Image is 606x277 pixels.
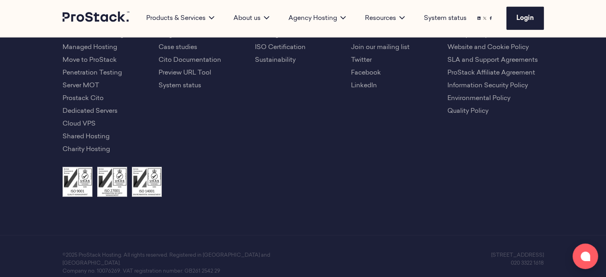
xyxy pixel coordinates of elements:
a: Penetration Testing [63,70,122,76]
a: Move to ProStack [63,57,117,63]
a: System status [159,83,201,89]
a: Quality Policy [447,108,488,114]
a: 020 3322 1618 [511,261,544,266]
p: Company no. 10076269. VAT registration number: GB261 2542 29 [63,267,303,275]
a: Environmental Policy [447,95,510,102]
a: System status [424,14,467,23]
a: Dedicated Servers [63,108,118,114]
a: Login [506,7,544,30]
p: ©2025 ProStack Hosting. All rights reserved. Registered in [GEOGRAPHIC_DATA] and [GEOGRAPHIC_DATA]. [63,251,303,267]
div: About us [224,14,279,23]
button: Open chat window [573,244,598,269]
a: SLA and Support Agreements [447,57,538,63]
a: Twitter [351,57,372,63]
a: Cito Documentation [159,57,221,63]
span: Login [516,15,534,22]
a: LinkedIn [351,83,377,89]
a: ISO Certification [255,44,306,51]
a: Information Security Policy [447,83,528,89]
a: Case studies [159,44,197,51]
div: Resources [355,14,414,23]
a: Cloud VPS [63,121,96,127]
a: ProStack Affiliate Agreement [447,70,535,76]
a: Join our mailing list [351,44,410,51]
div: Products & Services [137,14,224,23]
a: Shared Hosting [63,134,110,140]
a: Website and Cookie Policy [447,44,529,51]
a: Prostack logo [63,12,130,25]
a: Preview URL Tool [159,70,211,76]
a: Managed Hosting [63,44,117,51]
a: Sustainability [255,57,296,63]
p: [STREET_ADDRESS] [303,251,544,259]
a: Prostack Cito [63,95,104,102]
a: Charity Hosting [63,146,110,153]
a: Facebook [351,70,381,76]
div: Agency Hosting [279,14,355,23]
a: Server MOT [63,83,99,89]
